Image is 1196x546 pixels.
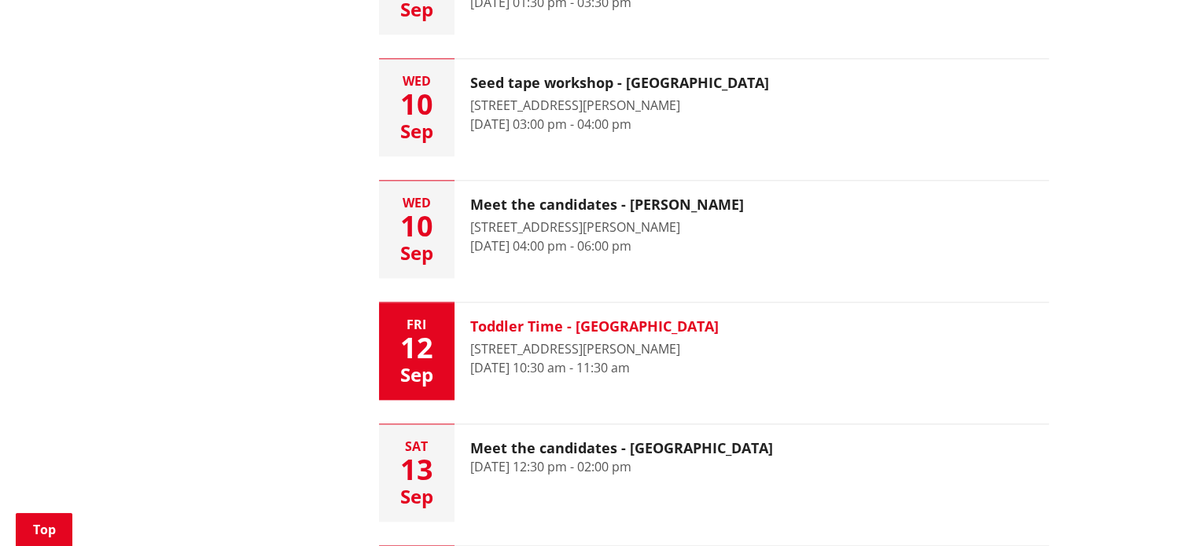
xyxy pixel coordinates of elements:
[470,440,773,457] h3: Meet the candidates - [GEOGRAPHIC_DATA]
[379,424,1049,522] a: Sat 13 Sep Meet the candidates - [GEOGRAPHIC_DATA] [DATE] 12:30 pm - 02:00 pm
[379,75,454,87] div: Wed
[470,318,719,335] h3: Toddler Time - [GEOGRAPHIC_DATA]
[379,59,1049,156] a: Wed 10 Sep Seed tape workshop - [GEOGRAPHIC_DATA] [STREET_ADDRESS][PERSON_NAME] [DATE] 03:00 pm -...
[379,196,454,209] div: Wed
[470,75,769,92] h3: Seed tape workshop - [GEOGRAPHIC_DATA]
[379,212,454,240] div: 10
[470,237,631,255] time: [DATE] 04:00 pm - 06:00 pm
[379,90,454,119] div: 10
[379,302,1049,400] a: Fri 12 Sep Toddler Time - [GEOGRAPHIC_DATA] [STREET_ADDRESS][PERSON_NAME] [DATE] 10:30 am - 11:30 am
[379,440,454,453] div: Sat
[16,513,72,546] a: Top
[470,359,630,376] time: [DATE] 10:30 am - 11:30 am
[470,115,631,133] time: [DATE] 03:00 pm - 04:00 pm
[379,318,454,331] div: Fri
[1124,480,1180,537] iframe: Messenger Launcher
[470,196,744,214] h3: Meet the candidates - [PERSON_NAME]
[379,365,454,384] div: Sep
[379,487,454,506] div: Sep
[379,334,454,362] div: 12
[379,456,454,484] div: 13
[379,244,454,262] div: Sep
[470,458,631,475] time: [DATE] 12:30 pm - 02:00 pm
[470,218,744,236] div: [STREET_ADDRESS][PERSON_NAME]
[470,96,769,115] div: [STREET_ADDRESS][PERSON_NAME]
[379,181,1049,278] a: Wed 10 Sep Meet the candidates - [PERSON_NAME] [STREET_ADDRESS][PERSON_NAME] [DATE] 04:00 pm - 06...
[470,339,719,358] div: [STREET_ADDRESS][PERSON_NAME]
[379,122,454,141] div: Sep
